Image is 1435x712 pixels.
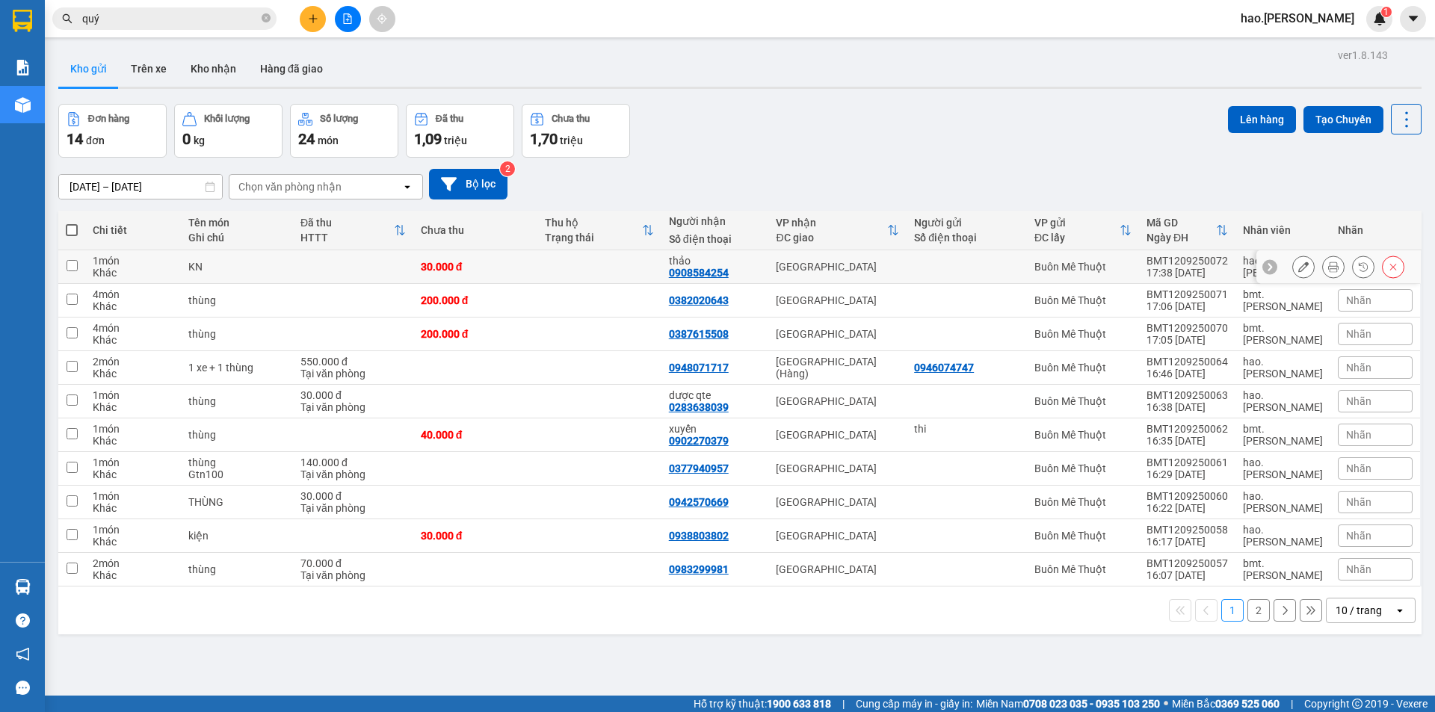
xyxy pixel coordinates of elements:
[1229,9,1366,28] span: hao.[PERSON_NAME]
[1243,356,1323,380] div: hao.thaison
[1400,6,1426,32] button: caret-down
[1147,255,1228,267] div: BMT1209250072
[669,563,729,575] div: 0983299981
[369,6,395,32] button: aim
[776,530,899,542] div: [GEOGRAPHIC_DATA]
[1034,328,1132,340] div: Buôn Mê Thuột
[59,175,222,199] input: Select a date range.
[429,169,507,199] button: Bộ lọc
[1292,256,1315,278] div: Sửa đơn hàng
[768,211,907,250] th: Toggle SortBy
[401,181,413,193] svg: open
[1147,468,1228,480] div: 16:29 [DATE]
[976,696,1160,712] span: Miền Nam
[406,104,514,158] button: Đã thu1,09 triệu
[7,105,103,122] li: VP Buôn Mê Thuột
[320,114,358,124] div: Số lượng
[93,255,173,267] div: 1 món
[182,130,191,148] span: 0
[1381,7,1392,17] sup: 1
[776,395,899,407] div: [GEOGRAPHIC_DATA]
[262,13,271,22] span: close-circle
[204,114,250,124] div: Khối lượng
[103,105,199,155] li: VP [GEOGRAPHIC_DATA]
[767,698,831,710] strong: 1900 633 818
[776,563,899,575] div: [GEOGRAPHIC_DATA]
[93,401,173,413] div: Khác
[1243,423,1323,447] div: bmt.thaison
[1147,524,1228,536] div: BMT1209250058
[1147,490,1228,502] div: BMT1209250060
[1247,599,1270,622] button: 2
[1243,224,1323,236] div: Nhân viên
[300,468,406,480] div: Tại văn phòng
[300,502,406,514] div: Tại văn phòng
[293,211,413,250] th: Toggle SortBy
[530,130,558,148] span: 1,70
[1407,12,1420,25] span: caret-down
[856,696,972,712] span: Cung cấp máy in - giấy in:
[93,288,173,300] div: 4 món
[188,362,286,374] div: 1 xe + 1 thùng
[552,114,590,124] div: Chưa thu
[1034,563,1132,575] div: Buôn Mê Thuột
[776,217,887,229] div: VP nhận
[15,60,31,75] img: solution-icon
[1346,362,1371,374] span: Nhãn
[669,423,762,435] div: xuyến
[318,134,339,146] span: món
[300,232,394,244] div: HTTT
[86,134,105,146] span: đơn
[1034,232,1120,244] div: ĐC lấy
[238,179,342,194] div: Chọn văn phòng nhận
[1243,456,1323,480] div: hao.thaison
[248,51,335,87] button: Hàng đã giao
[1394,604,1406,616] svg: open
[93,435,173,447] div: Khác
[1228,106,1296,133] button: Lên hàng
[16,647,30,661] span: notification
[1147,557,1228,569] div: BMT1209250057
[669,389,762,401] div: dược qte
[298,130,315,148] span: 24
[1346,496,1371,508] span: Nhãn
[300,389,406,401] div: 30.000 đ
[174,104,283,158] button: Khối lượng0kg
[188,563,286,575] div: thùng
[669,233,762,245] div: Số điện thoại
[13,10,32,32] img: logo-vxr
[669,255,762,267] div: thảo
[88,114,129,124] div: Đơn hàng
[1147,435,1228,447] div: 16:35 [DATE]
[1338,224,1413,236] div: Nhãn
[93,536,173,548] div: Khác
[669,362,729,374] div: 0948071717
[93,334,173,346] div: Khác
[93,569,173,581] div: Khác
[308,13,318,24] span: plus
[669,462,729,474] div: 0377940957
[1147,217,1216,229] div: Mã GD
[300,356,406,368] div: 550.000 đ
[1172,696,1280,712] span: Miền Bắc
[300,557,406,569] div: 70.000 đ
[1373,12,1386,25] img: icon-new-feature
[1034,294,1132,306] div: Buôn Mê Thuột
[1346,462,1371,474] span: Nhãn
[914,217,1019,229] div: Người gửi
[421,294,530,306] div: 200.000 đ
[93,267,173,279] div: Khác
[1243,288,1323,312] div: bmt.thaison
[776,328,899,340] div: [GEOGRAPHIC_DATA]
[16,681,30,695] span: message
[1346,395,1371,407] span: Nhãn
[300,217,394,229] div: Đã thu
[7,7,217,88] li: [GEOGRAPHIC_DATA]
[188,468,286,480] div: Gtn100
[93,300,173,312] div: Khác
[694,696,831,712] span: Hỗ trợ kỹ thuật:
[500,161,515,176] sup: 2
[1034,395,1132,407] div: Buôn Mê Thuột
[776,462,899,474] div: [GEOGRAPHIC_DATA]
[776,232,887,244] div: ĐC giao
